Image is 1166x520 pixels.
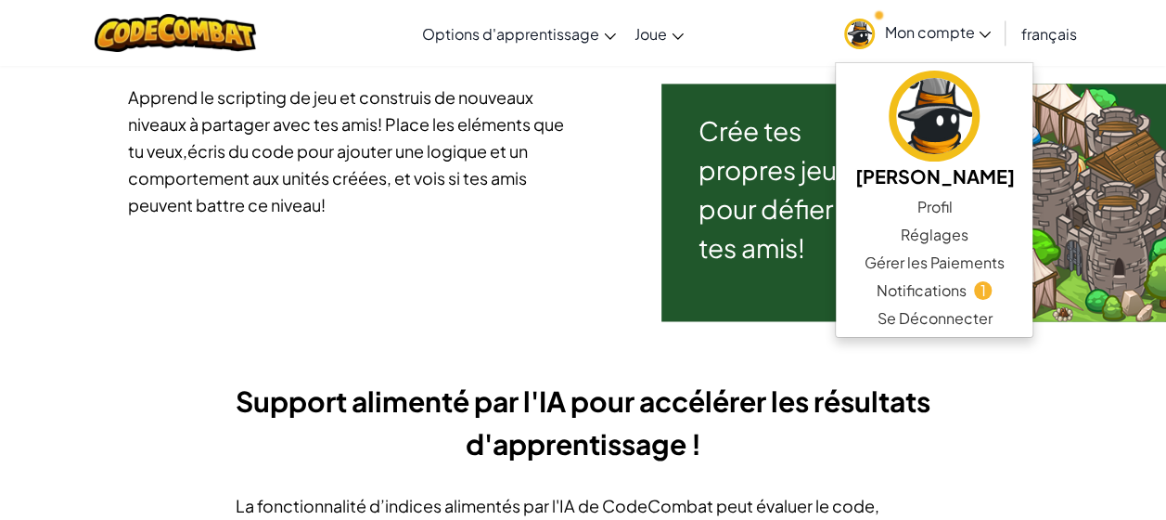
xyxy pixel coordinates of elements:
[835,4,1000,62] a: Mon compte
[1020,24,1076,44] span: français
[877,279,967,302] span: Notifications
[836,221,1032,249] a: Réglages
[422,24,599,44] span: Options d'apprentissage
[836,305,1032,332] a: Se Déconnecter
[236,381,931,464] h3: Support alimenté par l'IA pour accélérer les résultats d'apprentissage !
[836,249,1032,277] a: Gérer les Paiements
[836,277,1032,305] a: Notifications1
[854,162,1014,190] h5: [PERSON_NAME]
[884,22,991,42] span: Mon compte
[634,24,667,44] span: Joue
[698,111,862,267] h2: Crée tes propres jeux pour défier tes amis!
[844,19,875,49] img: avatar
[889,71,980,162] img: avatar
[836,193,1032,221] a: Profil
[413,8,625,58] a: Options d'apprentissage
[1011,8,1085,58] a: français
[95,14,257,52] img: CodeCombat logo
[625,8,693,58] a: Joue
[836,68,1032,193] a: [PERSON_NAME]
[128,84,570,218] p: Apprend le scripting de jeu et construis de nouveaux niveaux à partager avec tes amis! Place les ...
[974,281,992,299] span: 1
